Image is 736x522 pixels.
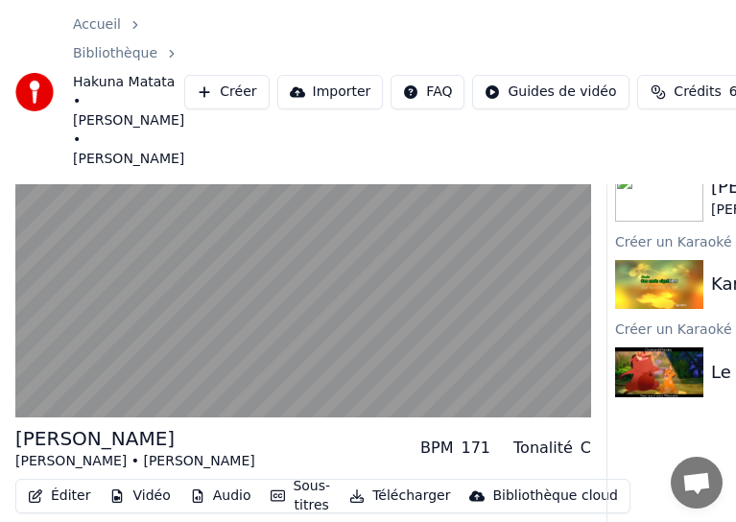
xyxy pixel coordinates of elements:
[184,75,269,109] button: Créer
[73,73,184,169] span: Hakuna Matata • [PERSON_NAME] • [PERSON_NAME]
[277,75,384,109] button: Importer
[420,437,453,460] div: BPM
[671,457,723,509] a: Ouvrir le chat
[73,15,121,35] a: Accueil
[263,473,339,519] button: Sous-titres
[15,452,255,471] div: [PERSON_NAME] • [PERSON_NAME]
[73,15,184,169] nav: breadcrumb
[674,83,721,102] span: Crédits
[513,437,573,460] div: Tonalité
[342,483,458,510] button: Télécharger
[391,75,464,109] button: FAQ
[20,483,98,510] button: Éditer
[15,73,54,111] img: youka
[102,483,178,510] button: Vidéo
[472,75,629,109] button: Guides de vidéo
[182,483,259,510] button: Audio
[461,437,490,460] div: 171
[492,486,617,506] div: Bibliothèque cloud
[15,425,255,452] div: [PERSON_NAME]
[581,437,591,460] div: C
[73,44,157,63] a: Bibliothèque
